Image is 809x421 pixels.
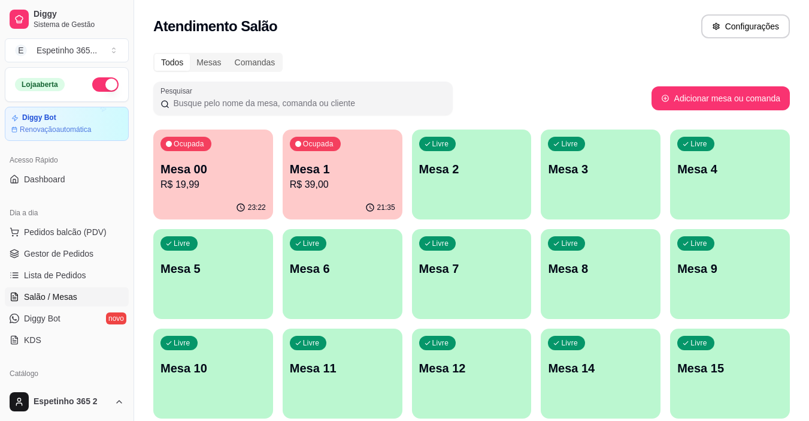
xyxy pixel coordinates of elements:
p: Mesa 10 [160,360,266,377]
p: Mesa 12 [419,360,525,377]
p: Mesa 6 [290,260,395,277]
a: DiggySistema de Gestão [5,5,129,34]
button: LivreMesa 9 [670,229,790,319]
span: Dashboard [24,173,65,185]
span: E [15,44,27,56]
div: Catálogo [5,364,129,383]
button: Pedidos balcão (PDV) [5,222,129,242]
p: 21:35 [377,203,395,212]
button: Configurações [701,14,790,38]
p: Livre [690,239,707,248]
span: Gestor de Pedidos [24,248,93,260]
p: Mesa 3 [548,161,653,178]
button: LivreMesa 6 [283,229,402,319]
div: Acesso Rápido [5,151,129,170]
button: LivreMesa 3 [541,130,660,219]
p: Livre [432,338,449,348]
a: KDS [5,330,129,350]
p: Mesa 15 [677,360,783,377]
span: Diggy [34,9,124,20]
a: Diggy Botnovo [5,309,129,328]
div: Todos [154,54,190,71]
span: Espetinho 365 2 [34,396,110,407]
input: Pesquisar [169,97,446,109]
button: LivreMesa 8 [541,229,660,319]
span: Diggy Bot [24,312,60,324]
p: Mesa 2 [419,161,525,178]
button: LivreMesa 15 [670,329,790,419]
a: Lista de Pedidos [5,266,129,285]
button: Select a team [5,38,129,62]
span: Pedidos balcão (PDV) [24,226,107,238]
span: Sistema de Gestão [34,20,124,29]
div: Comandas [228,54,282,71]
button: Adicionar mesa ou comanda [652,86,790,110]
p: Livre [174,338,190,348]
p: Livre [174,239,190,248]
p: Livre [561,338,578,348]
p: Mesa 00 [160,161,266,178]
p: Mesa 7 [419,260,525,277]
button: OcupadaMesa 1R$ 39,0021:35 [283,130,402,219]
p: Livre [561,239,578,248]
p: Livre [303,239,320,248]
button: Alterar Status [92,77,119,92]
div: Loja aberta [15,78,65,91]
p: Mesa 5 [160,260,266,277]
button: LivreMesa 4 [670,130,790,219]
p: Mesa 9 [677,260,783,277]
button: LivreMesa 2 [412,130,532,219]
h2: Atendimento Salão [153,17,277,36]
button: LivreMesa 11 [283,329,402,419]
p: R$ 19,99 [160,178,266,192]
button: LivreMesa 12 [412,329,532,419]
span: Salão / Mesas [24,291,77,303]
div: Mesas [190,54,228,71]
span: Lista de Pedidos [24,269,86,281]
a: Dashboard [5,170,129,189]
p: Livre [303,338,320,348]
button: Espetinho 365 2 [5,387,129,416]
p: Mesa 1 [290,161,395,178]
p: Ocupada [174,139,204,149]
button: LivreMesa 14 [541,329,660,419]
p: Livre [561,139,578,149]
a: Gestor de Pedidos [5,244,129,263]
div: Espetinho 365 ... [37,44,97,56]
p: Mesa 8 [548,260,653,277]
button: LivreMesa 7 [412,229,532,319]
article: Diggy Bot [22,113,56,122]
p: Mesa 4 [677,161,783,178]
a: Salão / Mesas [5,287,129,306]
p: R$ 39,00 [290,178,395,192]
span: KDS [24,334,41,346]
p: Livre [690,338,707,348]
div: Dia a dia [5,203,129,222]
p: Mesa 11 [290,360,395,377]
article: Renovação automática [20,125,91,134]
button: LivreMesa 5 [153,229,273,319]
p: Mesa 14 [548,360,653,377]
p: Livre [432,239,449,248]
p: Livre [690,139,707,149]
button: OcupadaMesa 00R$ 19,9923:22 [153,130,273,219]
label: Pesquisar [160,86,196,96]
a: Diggy BotRenovaçãoautomática [5,107,129,141]
p: 23:22 [248,203,266,212]
p: Livre [432,139,449,149]
p: Ocupada [303,139,334,149]
button: LivreMesa 10 [153,329,273,419]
